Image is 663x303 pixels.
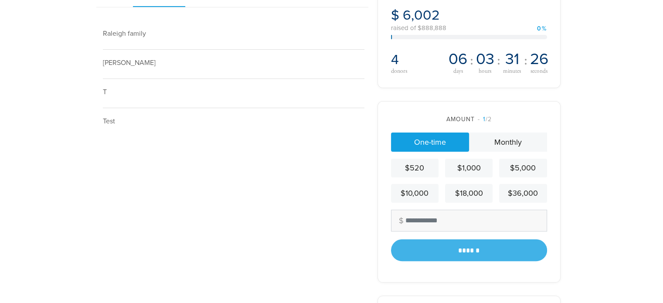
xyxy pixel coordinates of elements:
[103,29,146,38] span: Raleigh family
[497,54,500,68] span: :
[391,184,439,203] a: $10,000
[103,88,107,96] span: T
[479,68,491,75] span: hours
[499,159,547,177] a: $5,000
[478,116,492,123] span: /2
[391,7,399,24] span: $
[503,187,543,199] div: $36,000
[524,54,527,68] span: :
[394,187,435,199] div: $10,000
[391,133,469,152] a: One-time
[470,54,473,68] span: :
[469,133,547,152] a: Monthly
[391,25,547,31] div: raised of $888,888
[449,51,467,67] span: 06
[530,51,548,67] span: 26
[449,187,489,199] div: $18,000
[503,162,543,174] div: $5,000
[449,162,489,174] div: $1,000
[103,58,156,67] span: [PERSON_NAME]
[391,51,445,68] h2: 4
[391,115,547,124] div: Amount
[103,117,115,126] span: Test
[445,184,493,203] a: $18,000
[394,162,435,174] div: $520
[530,68,547,75] span: seconds
[537,26,547,32] div: 0%
[499,184,547,203] a: $36,000
[453,68,463,75] span: days
[483,116,486,123] span: 1
[391,68,445,74] div: donors
[391,159,439,177] a: $520
[503,68,521,75] span: minutes
[445,159,493,177] a: $1,000
[403,7,440,24] span: 6,002
[505,51,519,67] span: 31
[476,51,494,67] span: 03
